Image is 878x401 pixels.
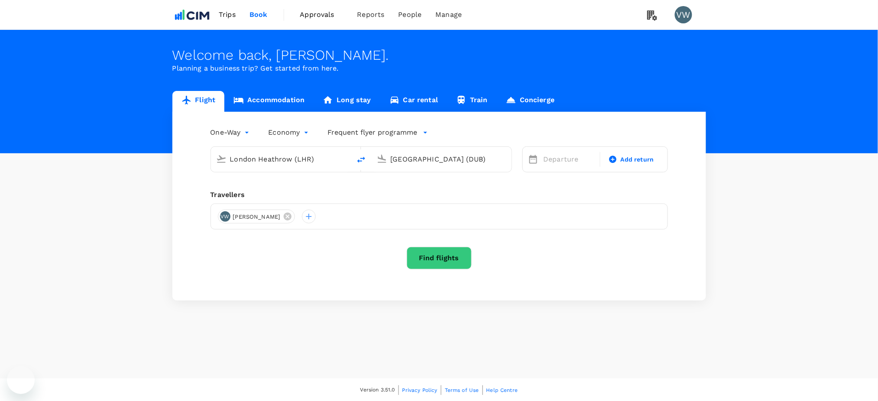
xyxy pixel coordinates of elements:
a: Help Centre [486,385,518,395]
button: Find flights [407,247,472,269]
input: Depart from [230,152,333,166]
p: Planning a business trip? Get started from here. [172,63,706,74]
div: VW [220,211,230,222]
a: Train [447,91,497,112]
a: Car rental [380,91,447,112]
div: Travellers [211,190,668,200]
div: One-Way [211,126,251,139]
span: Privacy Policy [402,387,437,393]
span: Terms of Use [445,387,479,393]
span: Book [249,10,268,20]
span: People [399,10,422,20]
div: VW[PERSON_NAME] [218,210,295,223]
div: Welcome back , [PERSON_NAME] . [172,47,706,63]
a: Flight [172,91,225,112]
span: Version 3.51.0 [360,386,395,395]
a: Privacy Policy [402,385,437,395]
div: VW [675,6,692,23]
div: Economy [269,126,311,139]
span: Help Centre [486,387,518,393]
span: Reports [357,10,385,20]
p: Departure [544,154,595,165]
a: Concierge [497,91,564,112]
p: Frequent flyer programme [328,127,418,138]
img: CIM ENVIRONMENTAL PTY LTD [172,5,212,24]
a: Terms of Use [445,385,479,395]
button: delete [351,149,372,170]
button: Open [505,158,507,160]
iframe: Button to launch messaging window [7,366,35,394]
a: Long stay [314,91,380,112]
span: Add return [621,155,654,164]
a: Accommodation [224,91,314,112]
button: Open [345,158,347,160]
input: Going to [391,152,493,166]
span: Manage [435,10,462,20]
span: [PERSON_NAME] [228,213,286,221]
button: Frequent flyer programme [328,127,428,138]
span: Trips [219,10,236,20]
span: Approvals [300,10,343,20]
